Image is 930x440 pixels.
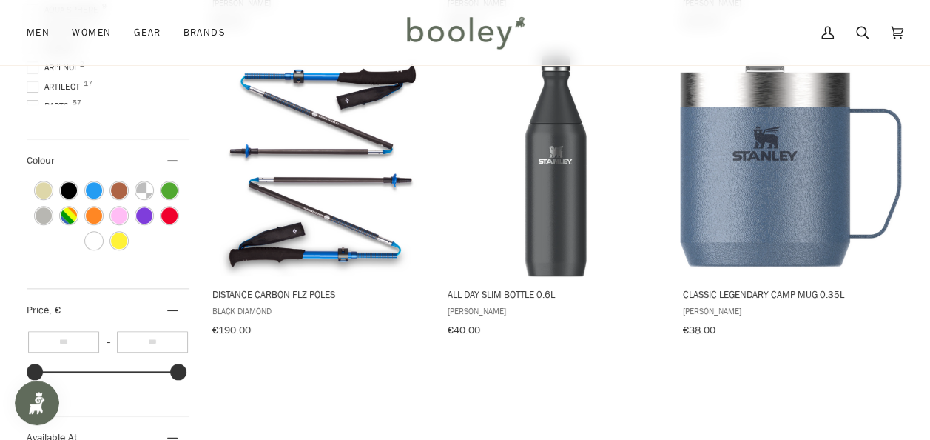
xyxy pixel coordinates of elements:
[212,287,429,301] span: Distance Carbon FLZ Poles
[61,182,77,199] span: Colour: Black
[72,25,111,40] span: Women
[136,182,152,199] span: Colour: Clear
[183,25,226,40] span: Brands
[36,182,52,199] span: Colour: Beige
[80,61,84,68] span: 2
[448,323,480,337] span: €40.00
[210,54,431,341] a: Distance Carbon FLZ Poles
[212,304,429,317] span: Black Diamond
[682,304,899,317] span: [PERSON_NAME]
[680,54,901,341] a: Classic Legendary Camp Mug 0.35L
[86,233,102,249] span: Colour: White
[134,25,161,40] span: Gear
[28,331,99,353] input: Minimum value
[27,153,66,167] span: Colour
[15,381,59,425] iframe: Button to open loyalty program pop-up
[161,207,178,224] span: Colour: Red
[27,80,84,93] span: Artilect
[445,54,667,341] a: All Day Slim Bottle 0.6L
[111,207,127,224] span: Colour: Pink
[111,233,127,249] span: Colour: Yellow
[84,80,92,87] span: 17
[49,303,61,317] span: , €
[445,55,667,276] img: Stanley All Day Slim Bottle 0.6L Black - Booley Galway
[448,304,664,317] span: [PERSON_NAME]
[86,207,102,224] span: Colour: Orange
[117,331,188,353] input: Maximum value
[400,11,530,54] img: Booley
[682,287,899,301] span: Classic Legendary Camp Mug 0.35L
[136,207,152,224] span: Colour: Purple
[212,323,251,337] span: €190.00
[27,99,73,113] span: Barts
[680,55,901,276] img: Stanley Classic Legendary Camp Mug 0.35L Hammertone Lake - Booley Galway
[73,99,81,107] span: 57
[99,336,117,348] span: –
[111,182,127,199] span: Colour: Brown
[36,207,52,224] span: Colour: Grey
[448,287,664,301] span: All Day Slim Bottle 0.6L
[61,207,77,224] span: Colour: Multicolour
[27,61,81,74] span: ARI’I NUI
[682,323,715,337] span: €38.00
[27,25,50,40] span: Men
[161,182,178,199] span: Colour: Green
[27,303,61,317] span: Price
[210,55,431,276] img: Black Diamond Distance Carbon FLZ Poles Ultra Blue - Booley Galway
[86,182,102,199] span: Colour: Blue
